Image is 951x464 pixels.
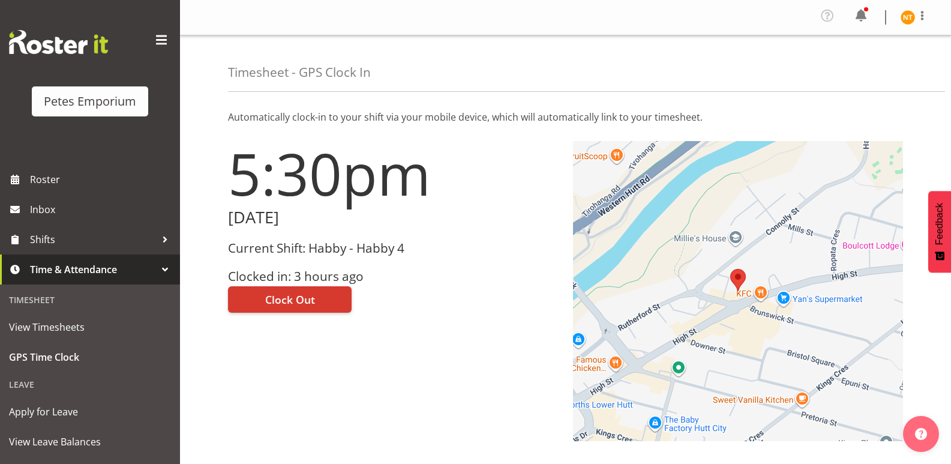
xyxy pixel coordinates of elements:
[228,208,559,227] h2: [DATE]
[934,203,945,245] span: Feedback
[9,30,108,54] img: Rosterit website logo
[30,200,174,218] span: Inbox
[228,241,559,255] h3: Current Shift: Habby - Habby 4
[901,10,915,25] img: nicole-thomson8388.jpg
[30,261,156,279] span: Time & Attendance
[9,403,171,421] span: Apply for Leave
[228,110,903,124] p: Automatically clock-in to your shift via your mobile device, which will automatically link to you...
[9,348,171,366] span: GPS Time Clock
[3,342,177,372] a: GPS Time Clock
[228,141,559,206] h1: 5:30pm
[3,288,177,312] div: Timesheet
[3,397,177,427] a: Apply for Leave
[30,170,174,188] span: Roster
[265,292,315,307] span: Clock Out
[3,312,177,342] a: View Timesheets
[228,65,371,79] h4: Timesheet - GPS Clock In
[928,191,951,273] button: Feedback - Show survey
[3,427,177,457] a: View Leave Balances
[9,318,171,336] span: View Timesheets
[30,230,156,249] span: Shifts
[3,372,177,397] div: Leave
[228,286,352,313] button: Clock Out
[9,433,171,451] span: View Leave Balances
[915,428,927,440] img: help-xxl-2.png
[44,92,136,110] div: Petes Emporium
[228,270,559,283] h3: Clocked in: 3 hours ago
